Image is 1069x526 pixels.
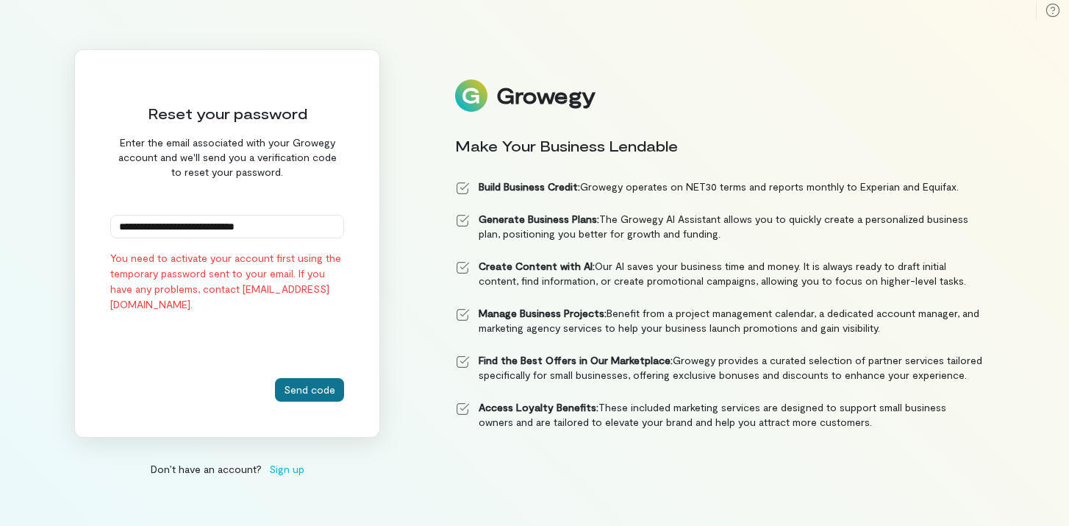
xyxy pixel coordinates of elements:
li: Our AI saves your business time and money. It is always ready to draft initial content, find info... [455,259,983,288]
div: Reset your password [110,103,344,124]
li: Benefit from a project management calendar, a dedicated account manager, and marketing agency ser... [455,306,983,335]
li: Growegy provides a curated selection of partner services tailored specifically for small business... [455,353,983,383]
div: Growegy [496,83,595,108]
strong: Find the Best Offers in Our Marketplace: [479,354,673,366]
li: The Growegy AI Assistant allows you to quickly create a personalized business plan, positioning y... [455,212,983,241]
div: Make Your Business Lendable [455,135,983,156]
div: Don’t have an account? [74,461,380,477]
strong: Access Loyalty Benefits: [479,401,598,413]
div: You need to activate your account first using the temporary password sent to your email. If you h... [110,250,344,312]
span: Sign up [269,461,304,477]
strong: Manage Business Projects: [479,307,607,319]
button: Send code [275,378,344,402]
li: These included marketing services are designed to support small business owners and are tailored ... [455,400,983,430]
div: Enter the email associated with your Growegy account and we'll send you a verification code to re... [110,135,344,180]
strong: Create Content with AI: [479,260,595,272]
strong: Build Business Credit: [479,180,580,193]
strong: Generate Business Plans: [479,213,599,225]
img: Logo [455,79,487,112]
li: Growegy operates on NET30 terms and reports monthly to Experian and Equifax. [455,180,983,194]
